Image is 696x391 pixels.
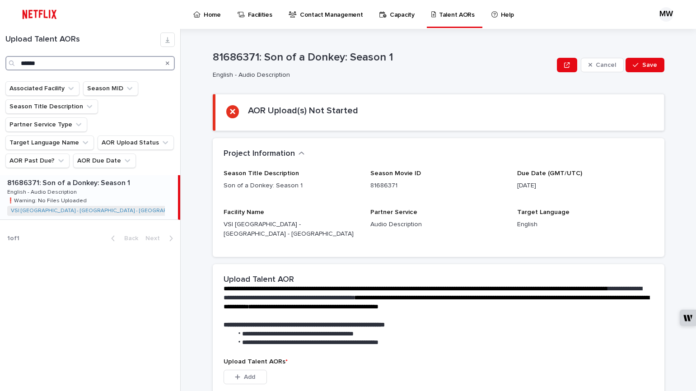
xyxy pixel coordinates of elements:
span: Partner Service [370,209,417,215]
span: Upload Talent AORs [224,358,288,365]
span: Save [642,62,657,68]
a: VSI [GEOGRAPHIC_DATA] - [GEOGRAPHIC_DATA] - [GEOGRAPHIC_DATA] [11,208,194,214]
button: Next [142,234,180,242]
h2: Upload Talent AOR [224,275,294,285]
img: ifQbXi3ZQGMSEF7WDB7W [18,5,61,23]
button: Project Information [224,149,305,159]
button: Season Title Description [5,99,98,114]
p: English - Audio Description [213,71,550,79]
span: Facility Name [224,209,264,215]
div: MW [659,7,673,22]
button: Season MID [83,81,138,96]
h2: AOR Upload(s) Not Started [248,105,358,116]
span: Add [244,374,255,380]
span: Target Language [517,209,570,215]
p: Son of a Donkey: Season 1 [224,181,360,191]
p: 81686371: Son of a Donkey: Season 1 [213,51,554,64]
p: [DATE] [517,181,653,191]
p: Audio Description [370,220,506,229]
input: Search [5,56,175,70]
button: AOR Upload Status [98,135,174,150]
span: Back [119,235,138,242]
p: English - Audio Description [7,187,79,195]
p: English [517,220,653,229]
span: Season Movie ID [370,170,421,177]
h2: Project Information [224,149,295,159]
button: Back [104,234,142,242]
h1: Upload Talent AORs [5,35,160,45]
button: Save [626,58,664,72]
button: AOR Past Due? [5,154,70,168]
span: Season Title Description [224,170,299,177]
span: Next [145,235,165,242]
button: Cancel [581,58,624,72]
button: Add [224,370,267,384]
span: Cancel [596,62,616,68]
button: Target Language Name [5,135,94,150]
button: Associated Facility [5,81,79,96]
button: Partner Service Type [5,117,87,132]
span: Due Date (GMT/UTC) [517,170,582,177]
p: ❗️Warning: No Files Uploaded [7,196,89,204]
button: AOR Due Date [73,154,136,168]
p: VSI [GEOGRAPHIC_DATA] - [GEOGRAPHIC_DATA] - [GEOGRAPHIC_DATA] [224,220,360,239]
p: 81686371 [370,181,506,191]
p: 81686371: Son of a Donkey: Season 1 [7,177,132,187]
